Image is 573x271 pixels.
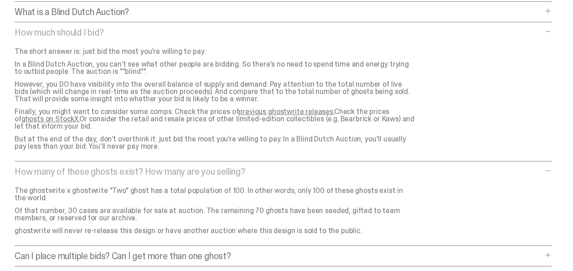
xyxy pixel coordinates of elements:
[21,114,79,124] a: ghosts on StockX.
[15,227,416,235] p: ghostwrite will never re-release this design or have another auction where this design is sold to...
[238,107,334,116] a: previous ghostwrite releases.
[15,135,416,150] p: But at the end of the day, don’t overthink it: just bid the most you’re willing to pay. In a Blin...
[15,28,542,37] p: How much should I bid?
[15,167,542,176] p: How many of these ghosts exist? How many are you selling?
[15,7,542,16] p: What is a Blind Dutch Auction?
[15,207,416,222] p: Of that number, 30 cases are available for sale at auction. The remaining 70 ghosts have been see...
[15,108,416,130] p: Finally, you might want to consider some comps. Check the prices of Check the prices of Or consid...
[15,187,416,202] p: The ghostwrite x ghostwrite "Two" ghost has a total population of 100. In other words, only 100 o...
[15,48,416,55] p: The short answer is: just bid the most you’re willing to pay.
[15,61,416,75] p: In a Blind Dutch Auction, you can’t see what other people are bidding. So there’s no need to spen...
[15,81,416,103] p: However, you DO have visibility into the overall balance of supply and demand. Pay attention to t...
[15,251,542,261] p: Can I place multiple bids? Can I get more than one ghost?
